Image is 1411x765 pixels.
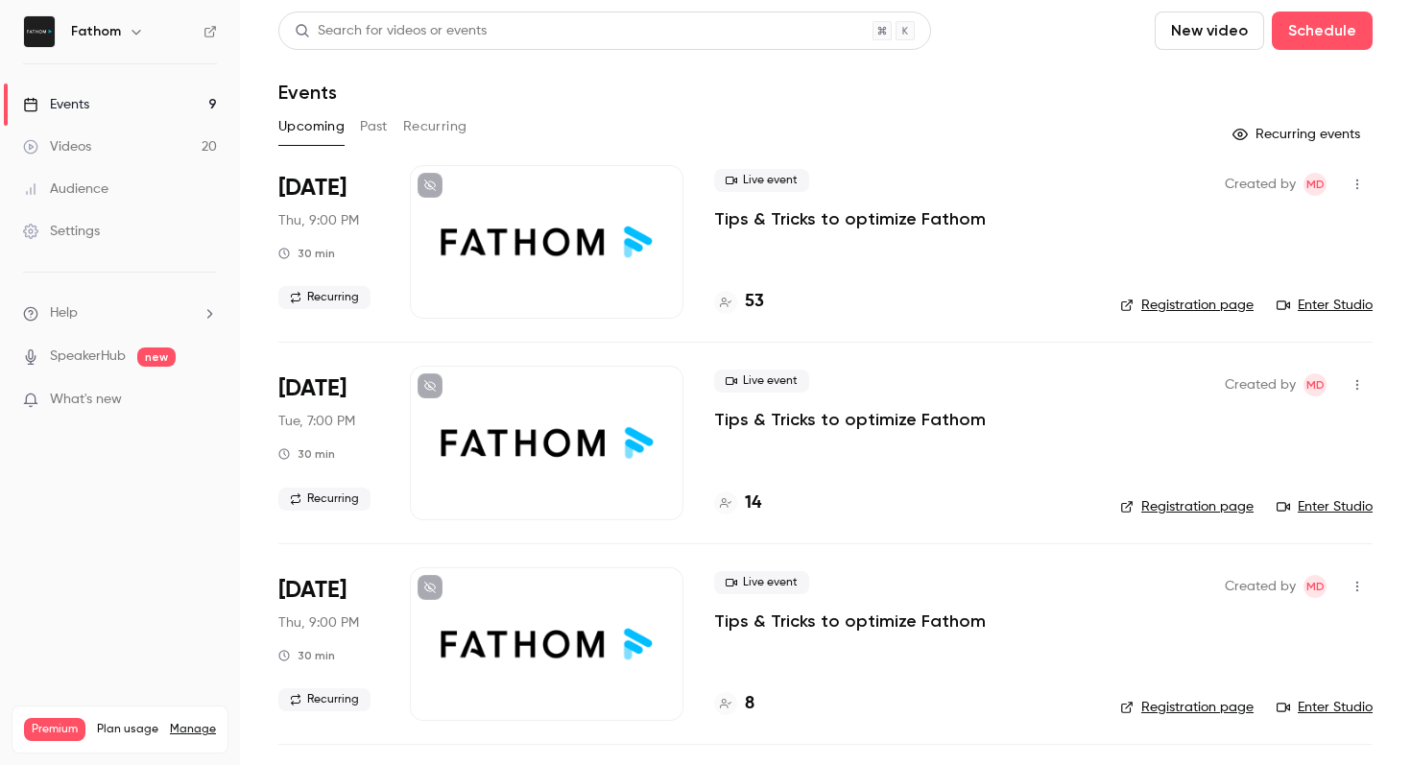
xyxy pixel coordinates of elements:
span: MD [1306,575,1325,598]
span: Michelle Dizon [1303,575,1327,598]
button: Recurring [403,111,467,142]
div: Audience [23,179,108,199]
span: Created by [1225,373,1296,396]
div: Search for videos or events [295,21,487,41]
span: [DATE] [278,173,347,203]
a: Tips & Tricks to optimize Fathom [714,408,986,431]
li: help-dropdown-opener [23,303,217,323]
a: Registration page [1120,497,1254,516]
button: Schedule [1272,12,1373,50]
span: Premium [24,718,85,741]
span: Created by [1225,575,1296,598]
span: Help [50,303,78,323]
a: 8 [714,691,754,717]
a: Enter Studio [1277,296,1373,315]
span: [DATE] [278,373,347,404]
button: Upcoming [278,111,345,142]
a: Manage [170,722,216,737]
a: Enter Studio [1277,698,1373,717]
h4: 14 [745,490,761,516]
span: Recurring [278,488,371,511]
a: Enter Studio [1277,497,1373,516]
a: SpeakerHub [50,347,126,367]
h1: Events [278,81,337,104]
div: Aug 28 Thu, 3:00 PM (America/Toronto) [278,165,379,319]
span: Live event [714,169,809,192]
div: 30 min [278,446,335,462]
a: 53 [714,289,764,315]
span: Michelle Dizon [1303,373,1327,396]
span: MD [1306,173,1325,196]
span: [DATE] [278,575,347,606]
a: Registration page [1120,296,1254,315]
img: Fathom [24,16,55,47]
span: Thu, 9:00 PM [278,211,359,230]
span: Recurring [278,688,371,711]
div: Sep 2 Tue, 1:00 PM (America/Toronto) [278,366,379,519]
span: Live event [714,370,809,393]
h6: Fathom [71,22,121,41]
h4: 53 [745,289,764,315]
span: Live event [714,571,809,594]
a: Tips & Tricks to optimize Fathom [714,207,986,230]
div: 30 min [278,246,335,261]
a: Registration page [1120,698,1254,717]
button: Past [360,111,388,142]
span: Plan usage [97,722,158,737]
iframe: Noticeable Trigger [194,392,217,409]
div: Sep 4 Thu, 3:00 PM (America/Toronto) [278,567,379,721]
a: Tips & Tricks to optimize Fathom [714,610,986,633]
button: Recurring events [1224,119,1373,150]
a: 14 [714,490,761,516]
span: Michelle Dizon [1303,173,1327,196]
span: Thu, 9:00 PM [278,613,359,633]
span: What's new [50,390,122,410]
div: Videos [23,137,91,156]
div: Events [23,95,89,114]
h4: 8 [745,691,754,717]
span: Tue, 7:00 PM [278,412,355,431]
div: Settings [23,222,100,241]
span: new [137,347,176,367]
button: New video [1155,12,1264,50]
span: Created by [1225,173,1296,196]
span: Recurring [278,286,371,309]
span: MD [1306,373,1325,396]
div: 30 min [278,648,335,663]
